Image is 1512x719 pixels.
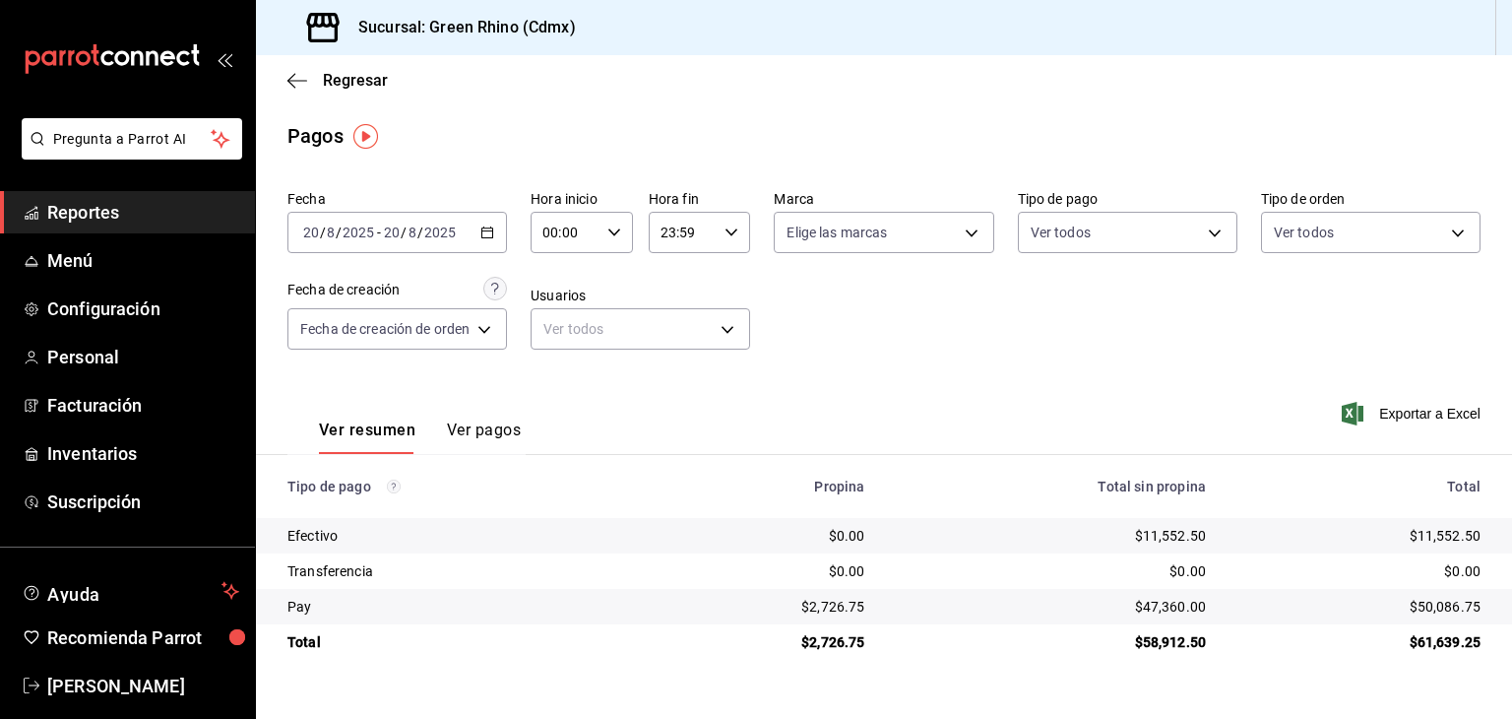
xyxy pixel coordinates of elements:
[896,632,1206,652] div: $58,912.50
[1346,402,1480,425] button: Exportar a Excel
[47,489,239,515] span: Suscripción
[664,479,865,494] div: Propina
[336,225,342,240] span: /
[326,225,336,240] input: --
[319,421,415,454] button: Ver resumen
[343,16,576,39] h3: Sucursal: Green Rhino (Cdmx)
[319,421,521,454] div: navigation tabs
[300,319,470,339] span: Fecha de creación de orden
[342,225,375,240] input: ----
[408,225,417,240] input: --
[287,632,633,652] div: Total
[531,308,750,350] div: Ver todos
[287,192,507,206] label: Fecha
[47,624,239,651] span: Recomienda Parrot
[1261,192,1480,206] label: Tipo de orden
[53,129,212,150] span: Pregunta a Parrot AI
[47,344,239,370] span: Personal
[47,392,239,419] span: Facturación
[287,280,400,300] div: Fecha de creación
[664,561,865,581] div: $0.00
[287,526,633,546] div: Efectivo
[47,673,239,699] span: [PERSON_NAME]
[217,51,232,67] button: open_drawer_menu
[774,192,993,206] label: Marca
[287,71,388,90] button: Regresar
[531,192,633,206] label: Hora inicio
[896,597,1206,617] div: $47,360.00
[896,526,1206,546] div: $11,552.50
[1237,526,1480,546] div: $11,552.50
[401,225,407,240] span: /
[417,225,423,240] span: /
[649,192,751,206] label: Hora fin
[287,597,633,617] div: Pay
[383,225,401,240] input: --
[1018,192,1237,206] label: Tipo de pago
[302,225,320,240] input: --
[377,225,381,240] span: -
[531,289,750,302] label: Usuarios
[664,632,865,652] div: $2,726.75
[1237,597,1480,617] div: $50,086.75
[47,199,239,226] span: Reportes
[423,225,457,240] input: ----
[787,223,887,242] span: Elige las marcas
[664,526,865,546] div: $0.00
[47,440,239,467] span: Inventarios
[47,579,214,603] span: Ayuda
[353,124,378,149] img: Tooltip marker
[47,295,239,322] span: Configuración
[447,421,521,454] button: Ver pagos
[1031,223,1091,242] span: Ver todos
[47,247,239,274] span: Menú
[323,71,388,90] span: Regresar
[1237,632,1480,652] div: $61,639.25
[896,479,1206,494] div: Total sin propina
[14,143,242,163] a: Pregunta a Parrot AI
[287,479,633,494] div: Tipo de pago
[387,480,401,493] svg: Los pagos realizados con Pay y otras terminales son montos brutos.
[896,561,1206,581] div: $0.00
[1274,223,1334,242] span: Ver todos
[1237,479,1480,494] div: Total
[287,121,344,151] div: Pagos
[22,118,242,160] button: Pregunta a Parrot AI
[320,225,326,240] span: /
[287,561,633,581] div: Transferencia
[1237,561,1480,581] div: $0.00
[664,597,865,617] div: $2,726.75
